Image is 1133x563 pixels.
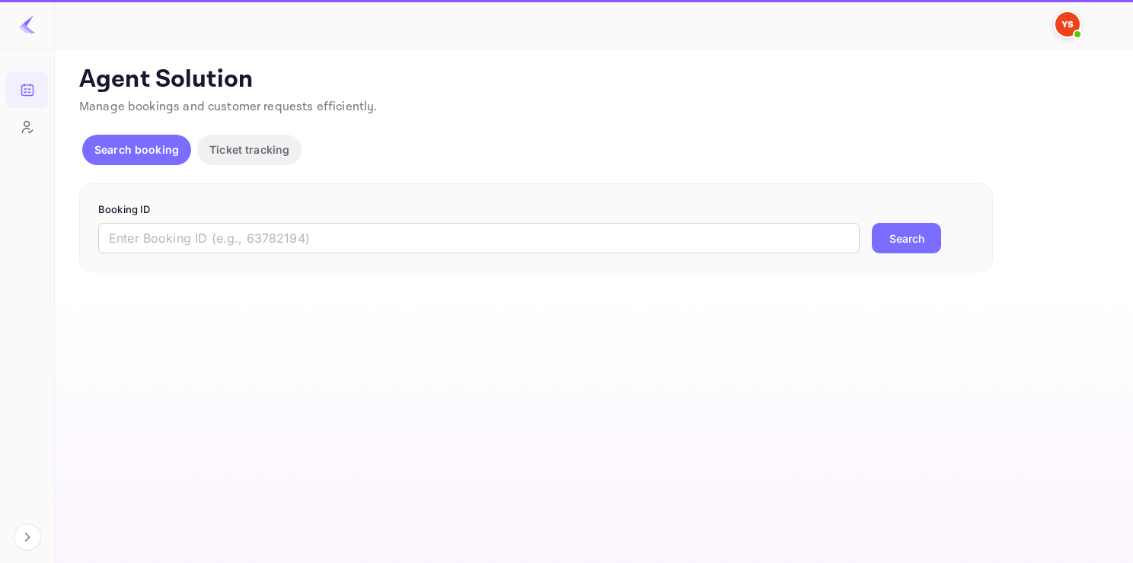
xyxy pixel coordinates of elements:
[18,15,37,33] img: LiteAPI
[98,202,974,218] p: Booking ID
[6,109,48,144] a: Customers
[94,142,179,157] p: Search booking
[79,65,1106,95] p: Agent Solution
[6,72,48,107] a: Bookings
[872,223,941,253] button: Search
[98,223,860,253] input: Enter Booking ID (e.g., 63782194)
[1055,12,1080,37] img: Yandex Support
[14,523,41,551] button: Expand navigation
[79,99,378,115] span: Manage bookings and customer requests efficiently.
[209,142,289,157] p: Ticket tracking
